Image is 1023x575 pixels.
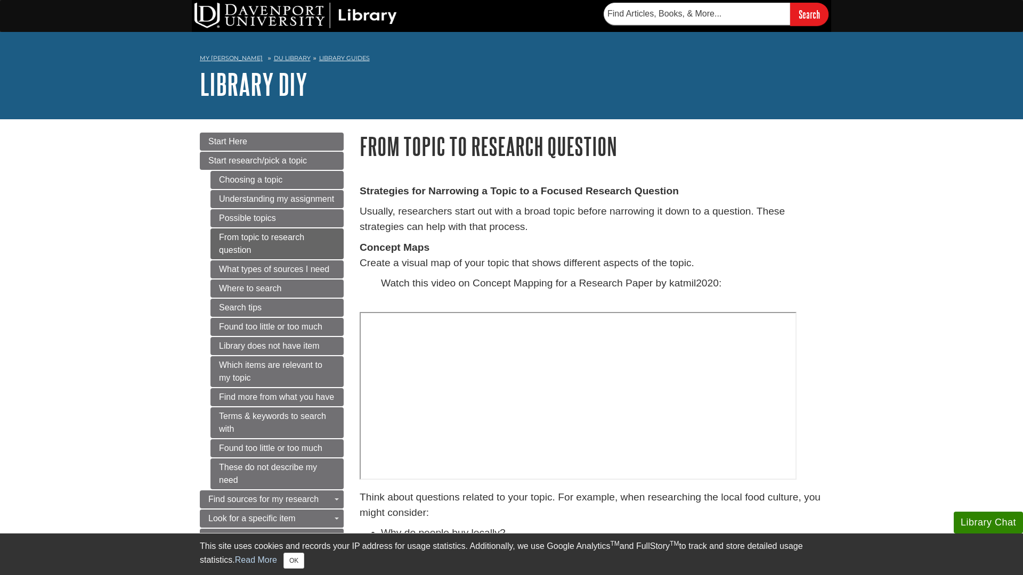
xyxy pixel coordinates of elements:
[208,156,307,165] span: Start research/pick a topic
[210,388,344,406] a: Find more from what you have
[360,242,429,253] strong: Concept Maps
[283,553,304,569] button: Close
[200,540,823,569] div: This site uses cookies and records your IP address for usage statistics. Additionally, we use Goo...
[360,240,823,271] p: Create a visual map of your topic that shows different aspects of the topic.
[210,171,344,189] a: Choosing a topic
[210,299,344,317] a: Search tips
[210,190,344,208] a: Understanding my assignment
[210,280,344,298] a: Where to search
[200,68,307,101] a: Library DIY
[360,185,679,196] strong: Strategies for Narrowing a Topic to a Focused Research Question
[360,204,823,235] p: Usually, researchers start out with a broad topic before narrowing it down to a question. These s...
[604,3,790,25] input: Find Articles, Books, & More...
[200,51,823,68] nav: breadcrumb
[208,137,247,146] span: Start Here
[210,407,344,438] a: Terms & keywords to search with
[210,260,344,278] a: What types of sources I need
[200,54,263,63] a: My [PERSON_NAME]
[790,3,829,26] input: Search
[210,458,344,489] a: These do not describe my need
[604,3,829,26] form: Searches DU Library's articles, books, and more
[210,356,344,387] a: Which items are relevant to my topic
[319,54,370,62] a: Library Guides
[381,276,823,291] p: Watch this video on Concept Mapping for a Research Paper by katmil2020:
[200,490,344,508] a: Find sources for my research
[200,510,344,528] a: Look for a specific item
[210,318,344,336] a: Found too little or too much
[200,529,344,547] a: Articles
[210,228,344,259] a: From topic to research question
[194,3,397,28] img: DU Library
[210,439,344,457] a: Found too little or too much
[360,133,823,160] h1: From topic to research question
[200,133,344,151] a: Start Here
[274,54,311,62] a: DU Library
[610,540,619,547] sup: TM
[670,540,679,547] sup: TM
[210,337,344,355] a: Library does not have item
[360,490,823,521] p: Think about questions related to your topic. For example, when researching the local food culture...
[381,525,823,541] li: Why do people buy locally?
[210,209,344,227] a: Possible topics
[208,495,319,504] span: Find sources for my research
[954,512,1023,533] button: Library Chat
[208,514,296,523] span: Look for a specific item
[200,152,344,170] a: Start research/pick a topic
[235,555,277,564] a: Read More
